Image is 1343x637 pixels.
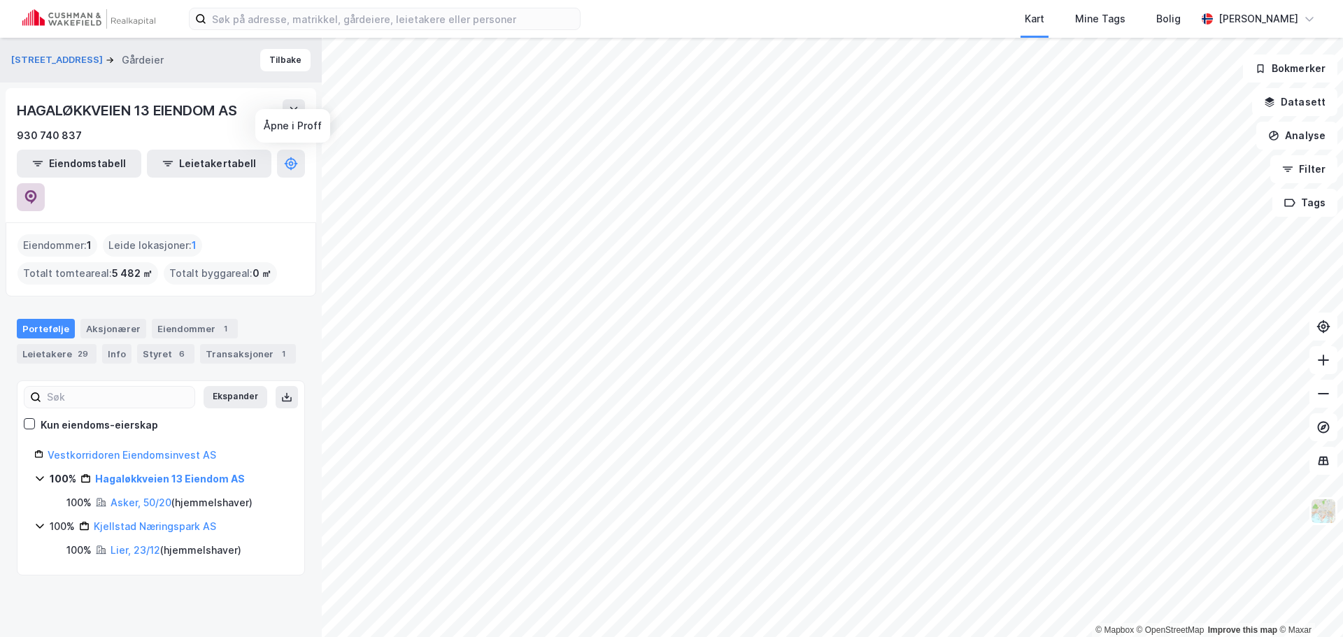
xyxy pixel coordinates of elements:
div: 29 [75,347,91,361]
div: Aksjonærer [80,319,146,338]
a: OpenStreetMap [1137,625,1205,635]
img: Z [1310,498,1337,524]
div: Leide lokasjoner : [103,234,202,257]
div: 100% [66,494,92,511]
button: Leietakertabell [147,150,271,178]
div: ( hjemmelshaver ) [111,494,253,511]
div: Eiendommer [152,319,238,338]
div: Styret [137,344,194,364]
a: Kjellstad Næringspark AS [94,520,216,532]
input: Søk [41,387,194,408]
input: Søk på adresse, matrikkel, gårdeiere, leietakere eller personer [206,8,580,29]
button: Bokmerker [1243,55,1337,83]
span: 5 482 ㎡ [112,265,152,282]
a: Asker, 50/20 [111,496,171,508]
div: Bolig [1156,10,1181,27]
a: Lier, 23/12 [111,544,160,556]
div: [PERSON_NAME] [1218,10,1298,27]
div: 100% [50,518,75,535]
div: Eiendommer : [17,234,97,257]
div: Gårdeier [122,52,164,69]
div: 930 740 837 [17,127,82,144]
a: Improve this map [1208,625,1277,635]
iframe: Chat Widget [1273,570,1343,637]
span: 1 [192,237,197,254]
div: Kontrollprogram for chat [1273,570,1343,637]
a: Vestkorridoren Eiendomsinvest AS [48,449,216,461]
button: Filter [1270,155,1337,183]
button: Tilbake [260,49,311,71]
div: Mine Tags [1075,10,1125,27]
button: Datasett [1252,88,1337,116]
div: Info [102,344,132,364]
div: 1 [276,347,290,361]
div: ( hjemmelshaver ) [111,542,241,559]
button: [STREET_ADDRESS] [11,53,106,67]
span: 0 ㎡ [253,265,271,282]
div: Portefølje [17,319,75,338]
div: HAGALØKKVEIEN 13 EIENDOM AS [17,99,240,122]
div: Kun eiendoms-eierskap [41,417,158,434]
div: Totalt byggareal : [164,262,277,285]
div: 1 [218,322,232,336]
div: Leietakere [17,344,97,364]
div: Transaksjoner [200,344,296,364]
div: Kart [1025,10,1044,27]
div: 100% [50,471,76,487]
a: Mapbox [1095,625,1134,635]
div: Totalt tomteareal : [17,262,158,285]
button: Ekspander [204,386,267,408]
a: Hagaløkkveien 13 Eiendom AS [95,473,245,485]
div: 6 [175,347,189,361]
div: 100% [66,542,92,559]
img: cushman-wakefield-realkapital-logo.202ea83816669bd177139c58696a8fa1.svg [22,9,155,29]
button: Eiendomstabell [17,150,141,178]
span: 1 [87,237,92,254]
button: Tags [1272,189,1337,217]
button: Analyse [1256,122,1337,150]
